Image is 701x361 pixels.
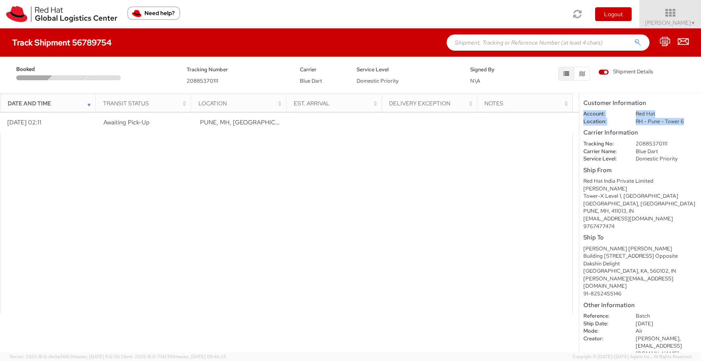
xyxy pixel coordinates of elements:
[121,354,226,359] span: Client: 2025.18.0-71d3358
[583,275,697,290] div: [PERSON_NAME][EMAIL_ADDRESS][DOMAIN_NAME]
[583,302,697,309] h5: Other Information
[357,67,458,73] h5: Service Level
[577,118,630,126] dt: Location:
[572,354,691,360] span: Copyright © [DATE]-[DATE] Agistix Inc., All Rights Reserved
[300,77,322,84] span: Blue Dart
[691,20,696,26] span: ▼
[294,99,379,107] div: Est. Arrival
[198,99,284,107] div: Location
[8,99,93,107] div: Date and Time
[636,335,681,342] span: [PERSON_NAME],
[645,19,696,26] span: [PERSON_NAME]
[583,207,697,215] div: PUNE, MH, 411013, IN
[595,7,632,21] button: Logout
[73,354,120,359] span: master, [DATE] 11:12:30
[6,6,117,22] img: rh-logistics-00dfa346123c4ec078e1.svg
[583,129,697,136] h5: Carrier Information
[577,335,630,343] dt: Creator:
[583,215,697,223] div: [EMAIL_ADDRESS][DOMAIN_NAME]
[583,290,697,298] div: 91-8252455146
[583,252,697,267] div: Building [STREET_ADDRESS] Opposite Dakshin Delight
[447,34,649,51] input: Shipment, Tracking or Reference Number (at least 4 chars)
[583,177,697,192] div: Red Hat India Private Limited [PERSON_NAME]
[598,68,653,77] label: Shipment Details
[577,148,630,156] dt: Carrier Name:
[10,354,120,359] span: Server: 2025.18.0-d1e9a510831
[187,67,288,73] h5: Tracking Number
[577,110,630,118] dt: Account:
[127,6,180,20] button: Need help?
[389,99,475,107] div: Delivery Exception
[12,38,112,47] h4: Track Shipment 56789754
[484,99,570,107] div: Notes
[583,245,697,253] div: [PERSON_NAME] [PERSON_NAME]
[200,118,295,126] span: PUNE, MH, IN
[577,312,630,320] dt: Reference:
[300,67,344,73] h5: Carrier
[577,320,630,328] dt: Ship Date:
[357,77,398,84] span: Domestic Priority
[470,77,480,84] span: N\A
[470,67,515,73] h5: Signed By
[103,118,150,126] span: Awaiting Pick-Up
[583,100,697,107] h5: Customer Information
[583,267,697,275] div: [GEOGRAPHIC_DATA], KA, 560102, IN
[175,354,226,359] span: master, [DATE] 09:46:25
[577,155,630,163] dt: Service Level:
[187,77,218,84] span: 20885370111
[583,223,697,231] div: 9767477474
[583,167,697,174] h5: Ship From
[598,68,653,76] span: Shipment Details
[577,327,630,335] dt: Mode:
[103,99,189,107] div: Transit Status
[16,66,51,73] span: Booked
[577,140,630,148] dt: Tracking No:
[583,192,697,207] div: Tower-X Level 1, [GEOGRAPHIC_DATA] [GEOGRAPHIC_DATA], [GEOGRAPHIC_DATA]
[583,234,697,241] h5: Ship To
